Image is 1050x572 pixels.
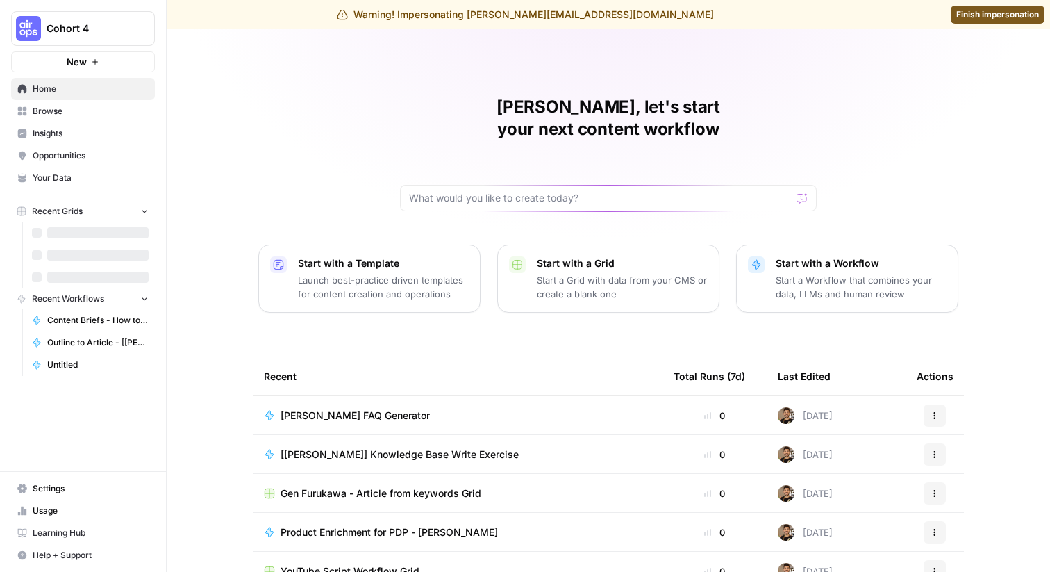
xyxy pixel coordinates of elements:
a: Outline to Article - [[PERSON_NAME]'s Version] [26,332,155,354]
input: What would you like to create today? [409,191,791,205]
span: Opportunities [33,149,149,162]
div: 0 [674,525,756,539]
div: Recent [264,357,651,395]
a: Gen Furukawa - Article from keywords Grid [264,487,651,500]
a: Insights [11,122,155,145]
span: Browse [33,105,149,117]
span: Learning Hub [33,527,149,539]
h1: [PERSON_NAME], let's start your next content workflow [400,96,817,140]
p: Start with a Grid [537,256,708,270]
img: 36rz0nf6lyfqsoxlb67712aiq2cf [778,407,794,424]
a: [PERSON_NAME] FAQ Generator [264,409,651,423]
p: Launch best-practice driven templates for content creation and operations [298,273,469,301]
p: Start a Grid with data from your CMS or create a blank one [537,273,708,301]
div: 0 [674,487,756,500]
span: Product Enrichment for PDP - [PERSON_NAME] [281,525,498,539]
span: New [67,55,87,69]
span: Finish impersonation [956,8,1039,21]
span: Insights [33,127,149,140]
span: Settings [33,482,149,495]
div: [DATE] [778,524,833,541]
span: Recent Workflows [32,293,104,305]
button: Workspace: Cohort 4 [11,11,155,46]
div: Warning! Impersonating [PERSON_NAME][EMAIL_ADDRESS][DOMAIN_NAME] [337,8,714,22]
div: 0 [674,448,756,461]
span: Help + Support [33,549,149,562]
button: Start with a GridStart a Grid with data from your CMS or create a blank one [497,245,719,313]
button: Help + Support [11,544,155,566]
span: Untitled [47,359,149,371]
img: Cohort 4 Logo [16,16,41,41]
span: [[PERSON_NAME]] Knowledge Base Write Exercise [281,448,519,461]
div: [DATE] [778,485,833,502]
span: Usage [33,505,149,517]
span: Your Data [33,172,149,184]
p: Start with a Template [298,256,469,270]
button: Start with a TemplateLaunch best-practice driven templates for content creation and operations [258,245,481,313]
span: [PERSON_NAME] FAQ Generator [281,409,430,423]
a: Opportunities [11,145,155,167]
div: Actions [917,357,953,395]
div: [DATE] [778,407,833,424]
span: Outline to Article - [[PERSON_NAME]'s Version] [47,336,149,349]
img: 36rz0nf6lyfqsoxlb67712aiq2cf [778,524,794,541]
a: Browse [11,100,155,122]
span: Content Briefs - How to Teach a Child to read [47,314,149,327]
a: [[PERSON_NAME]] Knowledge Base Write Exercise [264,448,651,461]
a: Finish impersonation [951,6,1044,24]
a: Untitled [26,354,155,376]
a: Home [11,78,155,100]
a: Settings [11,477,155,500]
span: Cohort 4 [47,22,131,35]
p: Start a Workflow that combines your data, LLMs and human review [776,273,947,301]
span: Gen Furukawa - Article from keywords Grid [281,487,481,500]
button: Recent Workflows [11,288,155,309]
div: [DATE] [778,446,833,463]
button: Recent Grids [11,201,155,222]
span: Home [33,83,149,95]
div: 0 [674,409,756,423]
div: Total Runs (7d) [674,357,745,395]
img: 36rz0nf6lyfqsoxlb67712aiq2cf [778,485,794,502]
div: Last Edited [778,357,831,395]
span: Recent Grids [32,205,83,218]
button: New [11,51,155,72]
a: Your Data [11,167,155,189]
p: Start with a Workflow [776,256,947,270]
a: Usage [11,500,155,522]
a: Content Briefs - How to Teach a Child to read [26,309,155,332]
a: Product Enrichment for PDP - [PERSON_NAME] [264,525,651,539]
button: Start with a WorkflowStart a Workflow that combines your data, LLMs and human review [736,245,958,313]
img: 36rz0nf6lyfqsoxlb67712aiq2cf [778,446,794,463]
a: Learning Hub [11,522,155,544]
